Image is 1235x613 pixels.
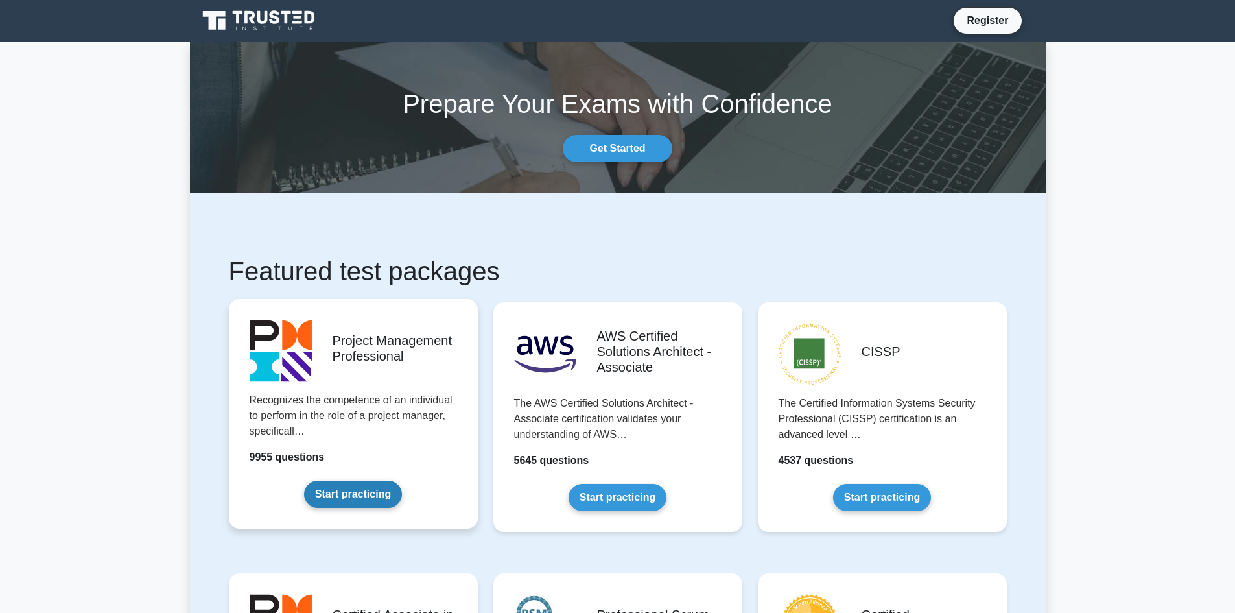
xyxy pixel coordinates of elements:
[229,256,1007,287] h1: Featured test packages
[563,135,672,162] a: Get Started
[833,484,931,511] a: Start practicing
[569,484,666,511] a: Start practicing
[304,481,402,508] a: Start practicing
[190,88,1046,119] h1: Prepare Your Exams with Confidence
[959,12,1016,29] a: Register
